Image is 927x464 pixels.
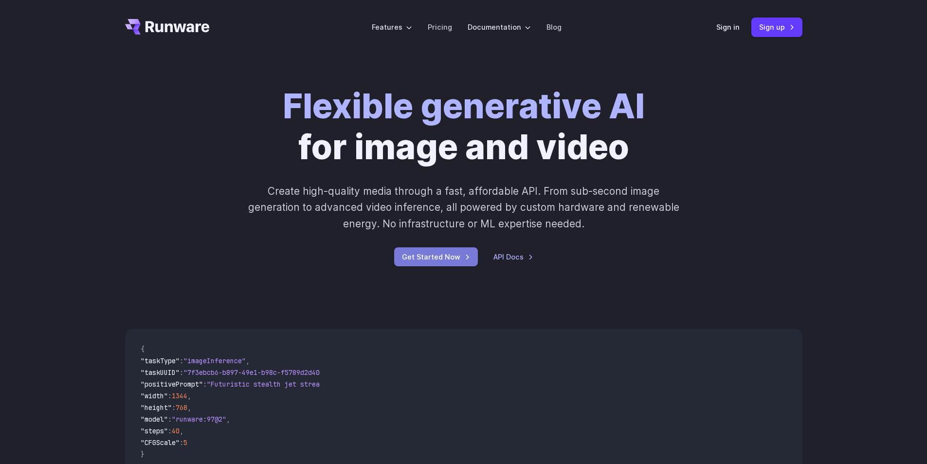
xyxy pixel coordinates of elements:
span: "model" [141,415,168,424]
span: "Futuristic stealth jet streaking through a neon-lit cityscape with glowing purple exhaust" [207,380,561,389]
h1: for image and video [283,86,645,167]
span: , [187,403,191,412]
span: : [172,403,176,412]
a: Get Started Now [394,247,478,266]
a: Pricing [428,21,452,33]
span: "taskType" [141,356,180,365]
span: "taskUUID" [141,368,180,377]
span: : [168,415,172,424]
span: } [141,450,145,459]
span: "CFGScale" [141,438,180,447]
span: , [226,415,230,424]
label: Features [372,21,412,33]
p: Create high-quality media through a fast, affordable API. From sub-second image generation to adv... [247,183,680,232]
span: 1344 [172,391,187,400]
span: 5 [183,438,187,447]
a: Blog [546,21,562,33]
span: : [168,427,172,435]
span: 768 [176,403,187,412]
span: : [168,391,172,400]
span: "steps" [141,427,168,435]
span: "height" [141,403,172,412]
span: { [141,345,145,353]
span: "imageInference" [183,356,246,365]
span: , [187,391,191,400]
a: API Docs [493,251,533,262]
span: "7f3ebcb6-b897-49e1-b98c-f5789d2d40d7" [183,368,331,377]
span: , [246,356,250,365]
a: Sign in [716,21,740,33]
span: , [180,427,183,435]
strong: Flexible generative AI [283,85,645,127]
a: Sign up [751,18,802,37]
span: "runware:97@2" [172,415,226,424]
span: "positivePrompt" [141,380,203,389]
span: : [180,438,183,447]
span: : [180,356,183,365]
span: 40 [172,427,180,435]
span: : [180,368,183,377]
a: Go to / [125,19,210,35]
span: "width" [141,391,168,400]
span: : [203,380,207,389]
label: Documentation [468,21,531,33]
